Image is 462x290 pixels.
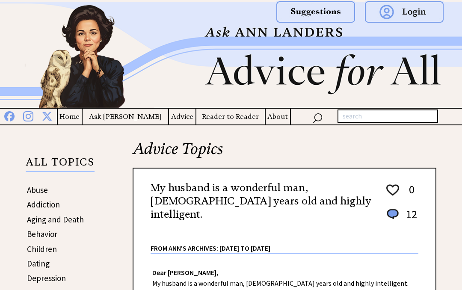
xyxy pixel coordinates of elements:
[27,199,60,210] a: Addiction
[169,111,195,122] a: Advice
[338,109,438,123] input: search
[151,231,418,253] div: From Ann's Archives: [DATE] to [DATE]
[27,229,57,239] a: Behavior
[385,207,400,221] img: message_round%201.png
[27,258,50,269] a: Dating
[276,1,355,23] img: suggestions.png
[133,139,436,168] h2: Advice Topics
[151,181,376,222] h2: My husband is a wonderful man, [DEMOGRAPHIC_DATA] years old and highly intelligent.
[27,214,84,225] a: Aging and Death
[402,207,418,230] td: 12
[23,109,33,121] img: instagram%20blue.png
[27,244,57,254] a: Children
[42,109,52,121] img: x%20blue.png
[83,111,168,122] a: Ask [PERSON_NAME]
[385,183,400,198] img: heart_outline%201.png
[4,109,15,121] img: facebook%20blue.png
[365,1,444,23] img: login.png
[196,111,265,122] a: Reader to Reader
[312,111,323,124] img: search_nav.png
[266,111,290,122] a: About
[26,157,95,172] p: ALL TOPICS
[27,273,66,283] a: Depression
[58,111,82,122] a: Home
[402,182,418,206] td: 0
[152,268,219,277] strong: Dear [PERSON_NAME],
[27,185,48,195] a: Abuse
